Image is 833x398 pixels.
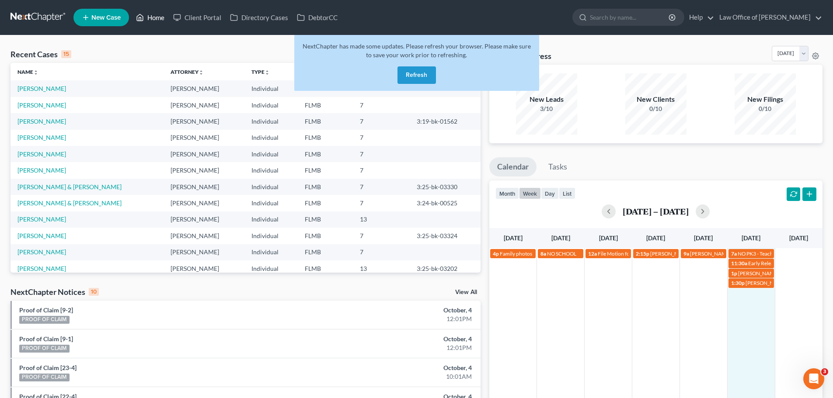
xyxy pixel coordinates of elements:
[226,10,293,25] a: Directory Cases
[132,10,169,25] a: Home
[91,14,121,21] span: New Case
[588,250,597,257] span: 12a
[625,104,687,113] div: 0/10
[61,50,71,58] div: 15
[327,343,472,352] div: 12:01PM
[789,234,808,242] span: [DATE]
[353,97,410,113] td: 7
[353,228,410,244] td: 7
[803,368,824,389] iframe: Intercom live chat
[17,134,66,141] a: [PERSON_NAME]
[599,234,618,242] span: [DATE]
[17,199,122,207] a: [PERSON_NAME] & [PERSON_NAME]
[10,49,71,59] div: Recent Cases
[685,10,714,25] a: Help
[821,368,828,375] span: 3
[303,42,531,59] span: NextChapter has made some updates. Please refresh your browser. Please make sure to save your wor...
[244,179,298,195] td: Individual
[547,250,576,257] span: NO SCHOOL
[516,94,577,104] div: New Leads
[164,244,244,260] td: [PERSON_NAME]
[504,234,523,242] span: [DATE]
[244,113,298,129] td: Individual
[397,66,436,84] button: Refresh
[19,316,70,324] div: PROOF OF CLAIM
[298,113,353,129] td: FLMB
[298,260,353,277] td: FLMB
[244,97,298,113] td: Individual
[298,228,353,244] td: FLMB
[731,260,747,266] span: 11:30a
[17,69,38,75] a: Nameunfold_more
[265,70,270,75] i: unfold_more
[353,179,410,195] td: 7
[19,335,73,343] a: Proof of Claim [9-1]
[19,306,73,314] a: Proof of Claim [9-2]
[735,94,796,104] div: New Filings
[731,280,745,286] span: 1:30p
[519,187,541,199] button: week
[694,234,713,242] span: [DATE]
[598,250,721,257] span: File Motion for extension of time for [PERSON_NAME]
[353,195,410,211] td: 7
[516,104,577,113] div: 3/10
[298,130,353,146] td: FLMB
[410,113,481,129] td: 3:19-bk-01562
[17,101,66,109] a: [PERSON_NAME]
[164,113,244,129] td: [PERSON_NAME]
[17,183,122,190] a: [PERSON_NAME] & [PERSON_NAME]
[625,94,687,104] div: New Clients
[244,130,298,146] td: Individual
[164,80,244,97] td: [PERSON_NAME]
[164,211,244,228] td: [PERSON_NAME]
[17,215,66,223] a: [PERSON_NAME]
[171,69,204,75] a: Attorneyunfold_more
[244,195,298,211] td: Individual
[738,250,814,257] span: NO PK3 - Teacher conference day
[731,270,737,277] span: 1p
[742,234,760,242] span: [DATE]
[410,179,481,195] td: 3:25-bk-03330
[244,228,298,244] td: Individual
[17,166,66,174] a: [PERSON_NAME]
[353,113,410,129] td: 7
[293,10,342,25] a: DebtorCC
[164,162,244,178] td: [PERSON_NAME]
[455,289,477,295] a: View All
[489,157,537,177] a: Calendar
[298,179,353,195] td: FLMB
[298,146,353,162] td: FLMB
[164,260,244,277] td: [PERSON_NAME]
[251,69,270,75] a: Typeunfold_more
[298,162,353,178] td: FLMB
[650,250,691,257] span: [PERSON_NAME]
[541,187,559,199] button: day
[327,306,472,315] div: October, 4
[33,70,38,75] i: unfold_more
[731,250,737,257] span: 7a
[646,234,665,242] span: [DATE]
[244,244,298,260] td: Individual
[715,10,822,25] a: Law Office of [PERSON_NAME]
[298,244,353,260] td: FLMB
[353,130,410,146] td: 7
[353,260,410,277] td: 13
[244,162,298,178] td: Individual
[636,250,649,257] span: 2:15p
[690,250,779,257] span: [PERSON_NAME] JCRM training day ??
[169,10,226,25] a: Client Portal
[164,130,244,146] td: [PERSON_NAME]
[17,232,66,239] a: [PERSON_NAME]
[298,195,353,211] td: FLMB
[244,260,298,277] td: Individual
[19,364,77,371] a: Proof of Claim [23-4]
[244,211,298,228] td: Individual
[17,118,66,125] a: [PERSON_NAME]
[683,250,689,257] span: 9a
[327,335,472,343] div: October, 4
[410,228,481,244] td: 3:25-bk-03324
[89,288,99,296] div: 10
[298,211,353,228] td: FLMB
[17,85,66,92] a: [PERSON_NAME]
[410,195,481,211] td: 3:24-bk-00525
